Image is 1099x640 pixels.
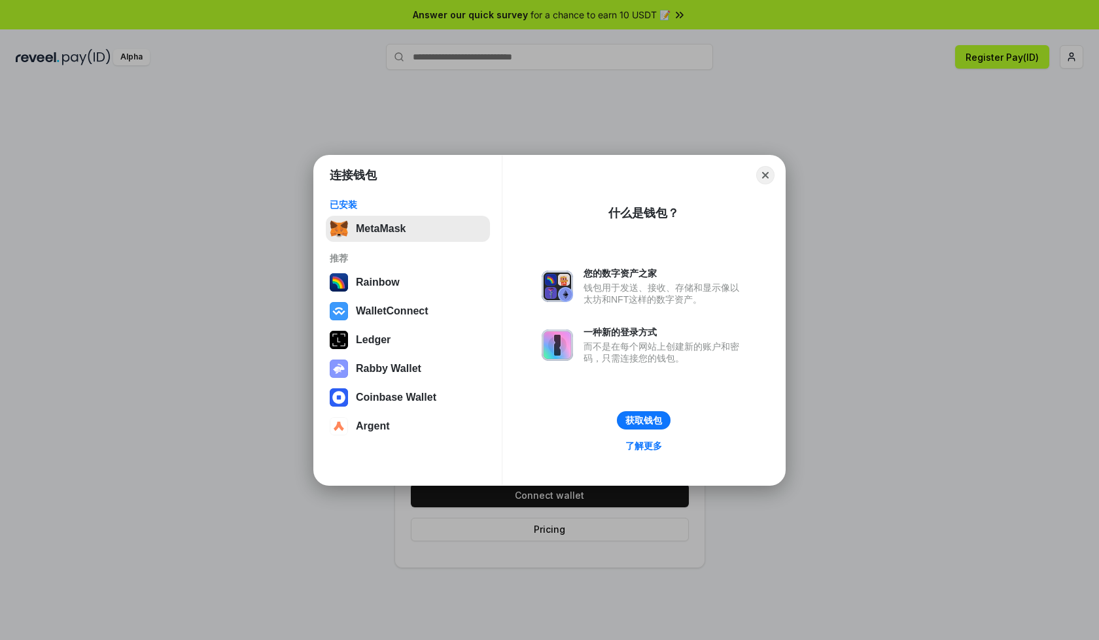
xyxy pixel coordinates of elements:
[326,356,490,382] button: Rabby Wallet
[356,223,406,235] div: MetaMask
[330,331,348,349] img: svg+xml,%3Csvg%20xmlns%3D%22http%3A%2F%2Fwww.w3.org%2F2000%2Fsvg%22%20width%3D%2228%22%20height%3...
[330,199,486,211] div: 已安装
[584,326,746,338] div: 一种新的登录方式
[330,167,377,183] h1: 连接钱包
[330,417,348,435] img: svg+xml,%3Csvg%20width%3D%2228%22%20height%3D%2228%22%20viewBox%3D%220%200%2028%2028%22%20fill%3D...
[625,414,662,426] div: 获取钱包
[625,440,662,452] div: 了解更多
[608,205,679,221] div: 什么是钱包？
[326,413,490,439] button: Argent
[756,166,775,184] button: Close
[584,267,746,279] div: 您的数字资产之家
[584,341,746,364] div: 而不是在每个网站上创建新的账户和密码，只需连接您的钱包。
[326,269,490,295] button: Rainbow
[326,216,490,242] button: MetaMask
[330,252,486,264] div: 推荐
[542,271,573,302] img: svg+xml,%3Csvg%20xmlns%3D%22http%3A%2F%2Fwww.w3.org%2F2000%2Fsvg%22%20fill%3D%22none%22%20viewBox...
[584,282,746,305] div: 钱包用于发送、接收、存储和显示像以太坊和NFT这样的数字资产。
[330,360,348,378] img: svg+xml,%3Csvg%20xmlns%3D%22http%3A%2F%2Fwww.w3.org%2F2000%2Fsvg%22%20fill%3D%22none%22%20viewBox...
[356,305,428,317] div: WalletConnect
[356,334,391,346] div: Ledger
[542,329,573,361] img: svg+xml,%3Csvg%20xmlns%3D%22http%3A%2F%2Fwww.w3.org%2F2000%2Fsvg%22%20fill%3D%22none%22%20viewBox...
[356,363,421,375] div: Rabby Wallet
[330,302,348,320] img: svg+xml,%3Csvg%20width%3D%2228%22%20height%3D%2228%22%20viewBox%3D%220%200%2028%2028%22%20fill%3D...
[330,273,348,292] img: svg+xml,%3Csvg%20width%3D%22120%22%20height%3D%22120%22%20viewBox%3D%220%200%20120%20120%22%20fil...
[356,420,390,432] div: Argent
[617,411,671,429] button: 获取钱包
[618,437,670,454] a: 了解更多
[326,384,490,411] button: Coinbase Wallet
[356,277,400,288] div: Rainbow
[330,220,348,238] img: svg+xml,%3Csvg%20fill%3D%22none%22%20height%3D%2233%22%20viewBox%3D%220%200%2035%2033%22%20width%...
[326,298,490,324] button: WalletConnect
[326,327,490,353] button: Ledger
[356,392,436,403] div: Coinbase Wallet
[330,388,348,407] img: svg+xml,%3Csvg%20width%3D%2228%22%20height%3D%2228%22%20viewBox%3D%220%200%2028%2028%22%20fill%3D...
